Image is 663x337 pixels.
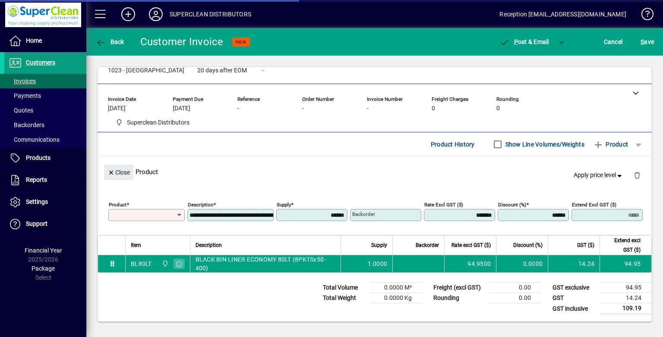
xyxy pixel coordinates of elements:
[367,105,369,112] span: -
[4,147,86,169] a: Products
[4,74,86,88] a: Invoices
[4,103,86,118] a: Quotes
[86,34,134,50] app-page-header-button: Back
[131,259,152,268] div: BL80LT
[237,105,239,112] span: -
[416,240,439,250] span: Backorder
[548,293,600,303] td: GST
[431,137,475,151] span: Product History
[638,34,656,50] button: Save
[26,154,51,161] span: Products
[4,88,86,103] a: Payments
[9,78,36,84] span: Invoices
[496,255,548,272] td: 0.0000
[429,283,489,293] td: Freight (excl GST)
[140,35,224,49] div: Customer Invoice
[196,255,336,272] span: BLACK BIN LINER ECONOMY 80LT (8PKTSx50 - 400)
[514,38,518,45] span: P
[593,137,628,151] span: Product
[26,220,47,227] span: Support
[548,303,600,314] td: GST inclusive
[4,30,86,52] a: Home
[574,171,624,180] span: Apply price level
[489,283,541,293] td: 0.00
[498,202,526,208] mat-label: Discount (%)
[424,202,463,208] mat-label: Rate excl GST ($)
[627,171,647,179] app-page-header-button: Delete
[9,107,33,114] span: Quotes
[26,59,55,66] span: Customers
[370,283,422,293] td: 0.0000 M³
[432,105,435,112] span: 0
[131,240,141,250] span: Item
[4,191,86,213] a: Settings
[627,165,647,185] button: Delete
[600,283,652,293] td: 94.95
[9,136,60,143] span: Communications
[277,202,291,208] mat-label: Supply
[600,303,652,314] td: 109.19
[635,2,652,30] a: Knowledge Base
[95,38,124,45] span: Back
[600,293,652,303] td: 14.24
[496,105,500,112] span: 0
[114,6,142,22] button: Add
[504,140,584,149] label: Show Line Volumes/Weights
[196,240,222,250] span: Description
[570,168,627,183] button: Apply price level
[104,165,133,180] button: Close
[577,240,594,250] span: GST ($)
[4,132,86,147] a: Communications
[9,92,41,99] span: Payments
[319,283,370,293] td: Total Volume
[26,37,42,44] span: Home
[489,293,541,303] td: 0.00
[495,34,553,50] button: Post & Email
[513,240,543,250] span: Discount (%)
[451,240,491,250] span: Rate excl GST ($)
[604,35,623,49] span: Cancel
[188,202,213,208] mat-label: Description
[450,259,491,268] div: 94.9500
[600,255,651,272] td: 94.95
[589,137,632,152] button: Product
[499,7,626,21] div: Reception [EMAIL_ADDRESS][DOMAIN_NAME]
[352,211,375,217] mat-label: Backorder
[127,118,189,127] span: Superclean Distributors
[9,122,44,128] span: Backorders
[641,38,644,45] span: S
[102,168,136,176] app-page-header-button: Close
[26,176,47,183] span: Reports
[641,35,654,49] span: ave
[4,118,86,132] a: Backorders
[236,39,246,45] span: NEW
[605,236,641,255] span: Extend excl GST ($)
[142,6,170,22] button: Profile
[602,34,625,50] button: Cancel
[108,105,126,112] span: [DATE]
[170,7,251,21] div: SUPERCLEAN DISTRIBUTORS
[32,265,55,272] span: Package
[197,67,247,74] span: 20 days after EOM
[25,247,62,254] span: Financial Year
[368,259,388,268] span: 1.0000
[429,293,489,303] td: Rounding
[109,202,126,208] mat-label: Product
[370,293,422,303] td: 0.0000 Kg
[160,259,170,268] span: Superclean Distributors
[319,293,370,303] td: Total Weight
[548,283,600,293] td: GST exclusive
[98,156,652,187] div: Product
[371,240,387,250] span: Supply
[26,198,48,205] span: Settings
[262,67,264,74] span: -
[4,213,86,235] a: Support
[427,137,478,152] button: Product History
[93,34,126,50] button: Back
[302,105,304,112] span: -
[112,117,193,128] span: Superclean Distributors
[107,165,130,180] span: Close
[108,67,184,74] span: 1023 - [GEOGRAPHIC_DATA]
[499,38,549,45] span: ost & Email
[572,202,616,208] mat-label: Extend excl GST ($)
